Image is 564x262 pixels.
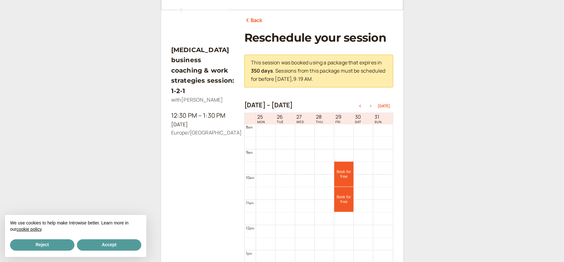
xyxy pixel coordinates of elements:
[251,67,273,74] b: 350 days
[334,113,343,124] a: August 29, 2025
[246,250,252,256] div: 1
[334,170,353,179] span: Book for free
[296,114,304,120] span: 27
[250,226,254,230] span: pm
[246,225,254,231] div: 12
[277,114,284,120] span: 26
[373,113,383,124] a: August 31, 2025
[375,114,382,120] span: 31
[295,113,305,124] a: August 27, 2025
[334,195,353,204] span: Book for free
[335,114,341,120] span: 29
[296,120,304,124] span: WED
[316,120,323,124] span: THU
[355,120,361,124] span: SAT
[257,114,265,120] span: 25
[276,113,285,124] a: August 26, 2025
[315,113,324,124] a: August 28, 2025
[249,201,253,205] span: am
[248,125,253,129] span: am
[77,239,141,251] button: Accept
[246,149,253,155] div: 9
[246,175,254,181] div: 10
[375,120,382,124] span: SUN
[5,215,146,238] div: We use cookies to help make Introwise better. Learn more in our .
[277,120,284,124] span: TUE
[354,113,363,124] a: August 30, 2025
[247,251,252,256] span: pm
[16,227,41,232] a: cookie policy
[171,96,223,103] span: with [PERSON_NAME]
[251,59,387,83] p: This session was booked using a package that expires in . Sessions from this package must be sche...
[248,150,253,155] span: am
[244,31,393,45] h1: Reschedule your session
[246,200,254,206] div: 11
[257,120,265,124] span: MON
[244,101,293,109] h2: [DATE] – [DATE]
[171,129,234,137] div: Europe/[GEOGRAPHIC_DATA]
[316,114,323,120] span: 28
[250,176,254,180] span: am
[171,45,234,96] h3: [MEDICAL_DATA] business coaching & work strategies session: 1-2-1
[171,121,234,129] div: [DATE]
[335,120,341,124] span: FRI
[378,104,390,108] button: [DATE]
[256,113,266,124] a: August 25, 2025
[355,114,361,120] span: 30
[246,124,253,130] div: 8
[10,239,74,251] button: Reject
[244,16,263,25] a: Back
[171,110,234,121] div: 12:30 PM – 1:30 PM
